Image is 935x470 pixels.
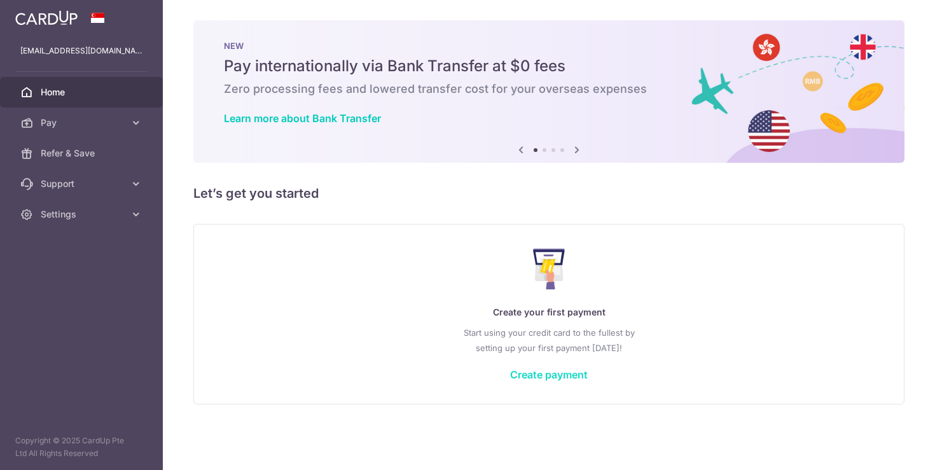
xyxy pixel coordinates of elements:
[510,368,588,381] a: Create payment
[224,56,874,76] h5: Pay internationally via Bank Transfer at $0 fees
[533,249,565,289] img: Make Payment
[41,177,125,190] span: Support
[41,116,125,129] span: Pay
[224,41,874,51] p: NEW
[20,45,142,57] p: [EMAIL_ADDRESS][DOMAIN_NAME]
[219,305,878,320] p: Create your first payment
[224,112,381,125] a: Learn more about Bank Transfer
[41,147,125,160] span: Refer & Save
[193,183,904,204] h5: Let’s get you started
[15,10,78,25] img: CardUp
[224,81,874,97] h6: Zero processing fees and lowered transfer cost for your overseas expenses
[41,86,125,99] span: Home
[219,325,878,356] p: Start using your credit card to the fullest by setting up your first payment [DATE]!
[193,20,904,163] img: Bank transfer banner
[41,208,125,221] span: Settings
[29,9,55,20] span: Help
